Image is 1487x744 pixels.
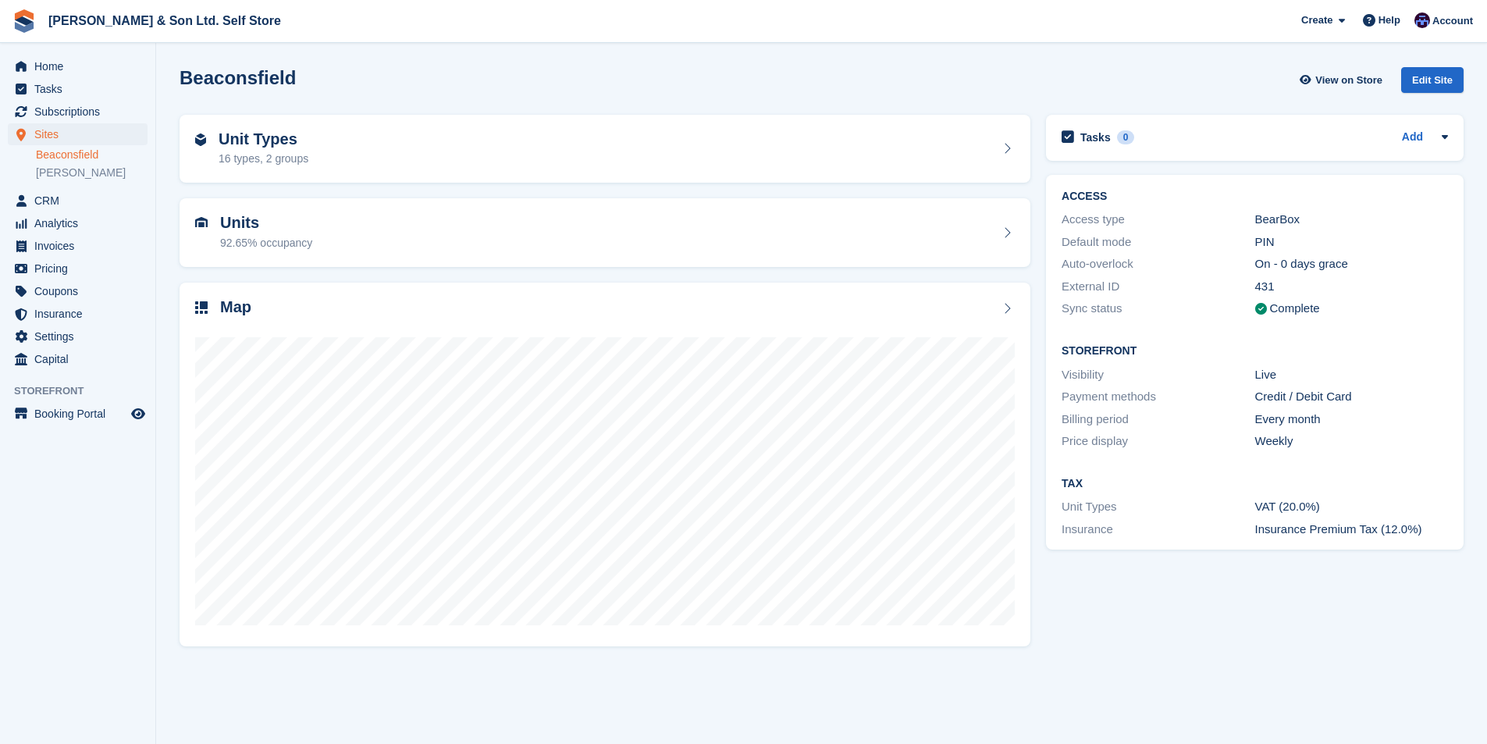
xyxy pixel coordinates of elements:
[1402,129,1423,147] a: Add
[1117,130,1135,144] div: 0
[1432,13,1473,29] span: Account
[1062,498,1254,516] div: Unit Types
[1270,300,1320,318] div: Complete
[180,67,296,88] h2: Beaconsfield
[1301,12,1332,28] span: Create
[1401,67,1464,99] a: Edit Site
[8,303,148,325] a: menu
[34,303,128,325] span: Insurance
[12,9,36,33] img: stora-icon-8386f47178a22dfd0bd8f6a31ec36ba5ce8667c1dd55bd0f319d3a0aa187defe.svg
[1062,233,1254,251] div: Default mode
[1255,255,1448,273] div: On - 0 days grace
[1255,521,1448,539] div: Insurance Premium Tax (12.0%)
[34,326,128,347] span: Settings
[34,258,128,279] span: Pricing
[1062,521,1254,539] div: Insurance
[1062,388,1254,406] div: Payment methods
[1062,255,1254,273] div: Auto-overlock
[8,190,148,212] a: menu
[219,151,308,167] div: 16 types, 2 groups
[1062,211,1254,229] div: Access type
[36,166,148,180] a: [PERSON_NAME]
[8,55,148,77] a: menu
[34,403,128,425] span: Booking Portal
[1255,388,1448,406] div: Credit / Debit Card
[8,235,148,257] a: menu
[129,404,148,423] a: Preview store
[180,198,1030,267] a: Units 92.65% occupancy
[1080,130,1111,144] h2: Tasks
[34,101,128,123] span: Subscriptions
[34,123,128,145] span: Sites
[8,101,148,123] a: menu
[1255,433,1448,450] div: Weekly
[1255,498,1448,516] div: VAT (20.0%)
[180,283,1030,647] a: Map
[42,8,287,34] a: [PERSON_NAME] & Son Ltd. Self Store
[1062,478,1448,490] h2: Tax
[14,383,155,399] span: Storefront
[34,280,128,302] span: Coupons
[1255,366,1448,384] div: Live
[8,280,148,302] a: menu
[1401,67,1464,93] div: Edit Site
[195,217,208,228] img: unit-icn-7be61d7bf1b0ce9d3e12c5938cc71ed9869f7b940bace4675aadf7bd6d80202e.svg
[34,55,128,77] span: Home
[34,348,128,370] span: Capital
[8,212,148,234] a: menu
[195,301,208,314] img: map-icn-33ee37083ee616e46c38cad1a60f524a97daa1e2b2c8c0bc3eb3415660979fc1.svg
[1315,73,1382,88] span: View on Store
[8,258,148,279] a: menu
[8,403,148,425] a: menu
[36,148,148,162] a: Beaconsfield
[1255,411,1448,429] div: Every month
[1255,211,1448,229] div: BearBox
[34,235,128,257] span: Invoices
[1062,278,1254,296] div: External ID
[220,298,251,316] h2: Map
[34,78,128,100] span: Tasks
[34,212,128,234] span: Analytics
[1062,345,1448,358] h2: Storefront
[220,214,312,232] h2: Units
[1062,366,1254,384] div: Visibility
[1062,411,1254,429] div: Billing period
[1255,233,1448,251] div: PIN
[1062,300,1254,318] div: Sync status
[220,235,312,251] div: 92.65% occupancy
[219,130,308,148] h2: Unit Types
[8,123,148,145] a: menu
[1297,67,1389,93] a: View on Store
[1062,190,1448,203] h2: ACCESS
[180,115,1030,183] a: Unit Types 16 types, 2 groups
[8,348,148,370] a: menu
[1062,433,1254,450] div: Price display
[8,78,148,100] a: menu
[1414,12,1430,28] img: Josey Kitching
[195,133,206,146] img: unit-type-icn-2b2737a686de81e16bb02015468b77c625bbabd49415b5ef34ead5e3b44a266d.svg
[1378,12,1400,28] span: Help
[34,190,128,212] span: CRM
[1255,278,1448,296] div: 431
[8,326,148,347] a: menu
